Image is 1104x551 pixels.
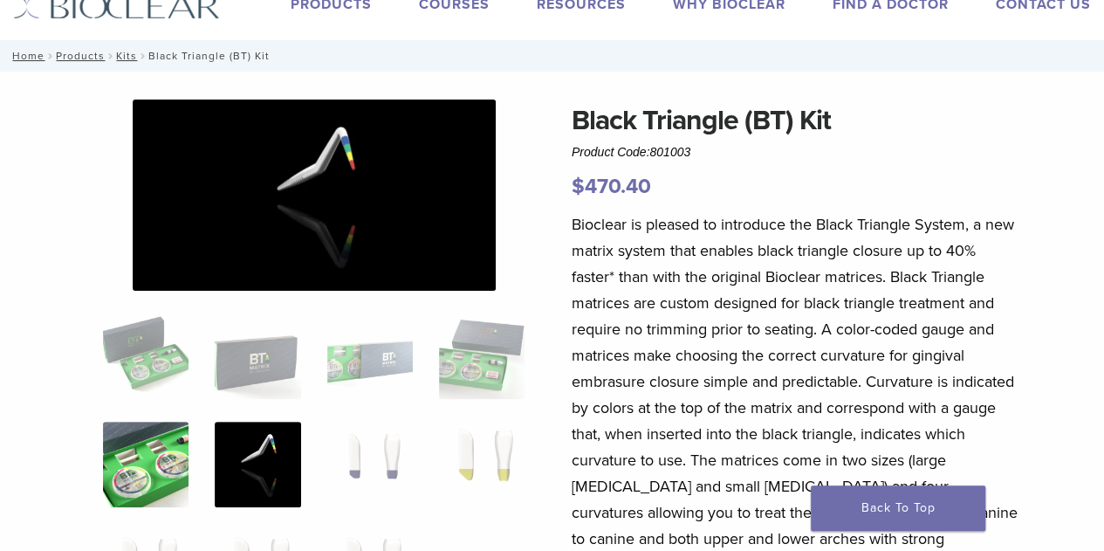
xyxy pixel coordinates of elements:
bdi: 470.40 [572,174,651,199]
span: 801003 [649,145,690,159]
span: / [137,52,148,60]
img: Black Triangle (BT) Kit - Image 2 [215,313,300,399]
a: Products [56,50,105,62]
img: Black Triangle (BT) Kit - Image 8 [439,422,525,507]
a: Kits [116,50,137,62]
span: / [105,52,116,60]
img: Intro-Black-Triangle-Kit-6-Copy-e1548792917662-324x324.jpg [103,313,189,399]
img: Black Triangle (BT) Kit - Image 4 [439,313,525,399]
img: Black Triangle (BT) Kit - Image 5 [103,422,189,507]
span: / [45,52,56,60]
h1: Black Triangle (BT) Kit [572,100,1021,141]
img: Black Triangle (BT) Kit - Image 3 [327,313,413,399]
img: Black Triangle (BT) Kit - Image 6 [133,100,496,291]
span: $ [572,174,585,199]
span: Product Code: [572,145,690,159]
img: Black Triangle (BT) Kit - Image 6 [215,422,300,507]
img: Black Triangle (BT) Kit - Image 7 [327,422,413,507]
a: Home [7,50,45,62]
a: Back To Top [811,486,985,531]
